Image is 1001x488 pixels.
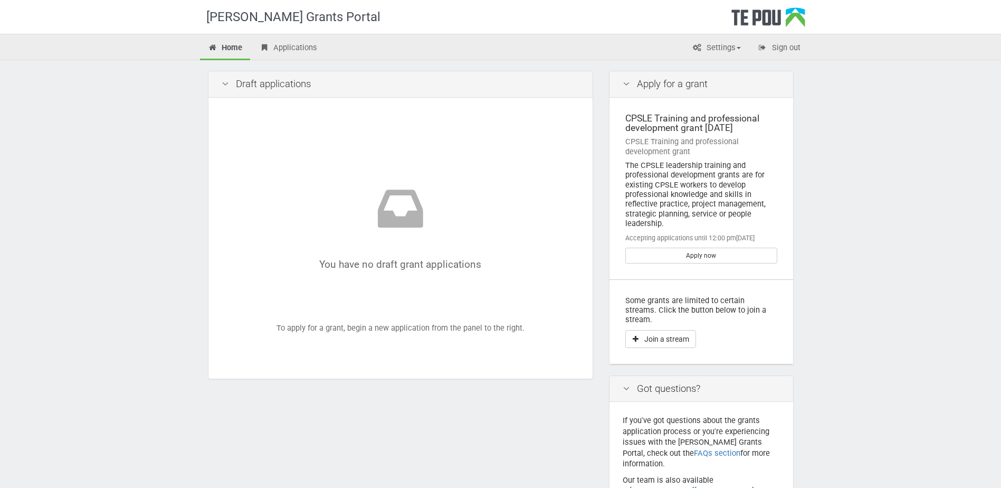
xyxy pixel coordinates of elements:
[625,248,777,264] a: Apply now
[625,137,777,156] div: CPSLE Training and professional development grant
[625,296,777,325] p: Some grants are limited to certain streams. Click the button below to join a stream.
[625,233,777,243] div: Accepting applications until 12:00 pm[DATE]
[731,7,805,34] div: Te Pou Logo
[625,161,777,228] div: The CPSLE leadership training and professional development grants are for existing CPSLE workers ...
[253,182,548,270] div: You have no draft grant applications
[625,114,777,133] div: CPSLE Training and professional development grant [DATE]
[251,37,325,60] a: Applications
[200,37,251,60] a: Home
[222,111,579,366] div: To apply for a grant, begin a new application from the panel to the right.
[694,448,740,458] a: FAQs section
[625,330,696,348] button: Join a stream
[684,37,749,60] a: Settings
[609,71,793,98] div: Apply for a grant
[208,71,593,98] div: Draft applications
[609,376,793,402] div: Got questions?
[623,415,780,470] p: If you've got questions about the grants application process or you're experiencing issues with t...
[750,37,808,60] a: Sign out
